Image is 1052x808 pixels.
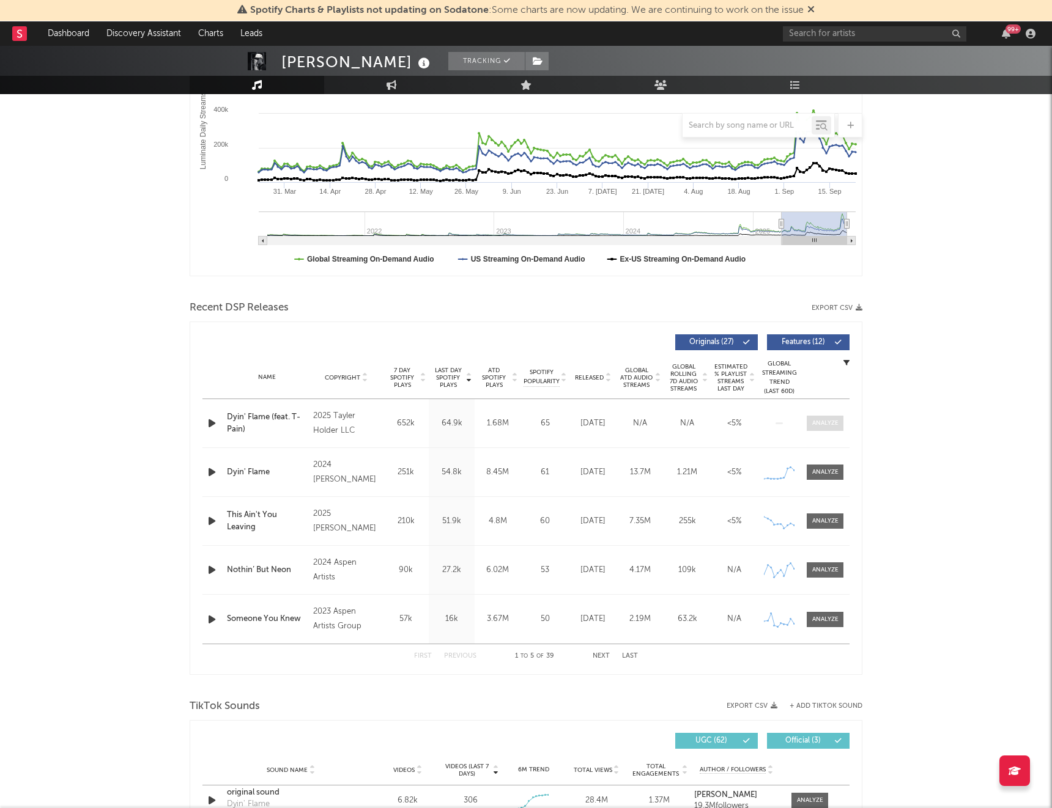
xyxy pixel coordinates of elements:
div: 1.21M [667,466,708,479]
div: 3.67M [478,613,517,625]
span: Last Day Spotify Plays [432,367,464,389]
div: 210k [386,515,426,527]
div: 652k [386,417,426,430]
text: 14. Apr [319,188,341,195]
div: 61 [524,466,566,479]
div: [DATE] [572,515,613,527]
a: [PERSON_NAME] [694,791,779,799]
div: 6.02M [478,564,517,576]
button: Features(12) [767,334,850,350]
text: 0 [224,175,228,182]
span: Recent DSP Releases [190,301,289,315]
div: 63.2k [667,613,708,625]
div: 1.37M [631,795,688,807]
div: 16k [432,613,472,625]
div: 7.35M [620,515,661,527]
text: 26. May [454,188,479,195]
text: 15. Sep [818,188,842,195]
span: Total Engagements [631,763,681,777]
span: Total Views [574,766,612,774]
button: UGC(62) [675,733,758,749]
span: Spotify Charts & Playlists not updating on Sodatone [250,6,489,15]
text: 18. Aug [727,188,750,195]
div: 99 + [1006,24,1021,34]
text: 9. Jun [503,188,521,195]
a: Dyin' Flame [227,466,307,479]
a: Leads [232,21,271,46]
div: <5% [714,466,755,479]
div: 4.8M [478,515,517,527]
span: UGC ( 62 ) [683,737,739,744]
span: Features ( 12 ) [775,339,831,346]
span: Videos [393,766,415,774]
button: + Add TikTok Sound [790,703,862,710]
div: 13.7M [620,466,661,479]
div: [DATE] [572,466,613,479]
text: 200k [213,141,228,148]
text: US Streaming On-Demand Audio [471,255,585,263]
div: 255k [667,515,708,527]
span: : Some charts are now updating. We are continuing to work on the issue [250,6,804,15]
text: 21. [DATE] [632,188,664,195]
div: 109k [667,564,708,576]
a: Someone You Knew [227,613,307,625]
div: 2.19M [620,613,661,625]
div: 60 [524,515,566,527]
div: 1 5 39 [501,649,568,664]
button: Export CSV [812,304,862,312]
button: Export CSV [727,702,777,710]
div: N/A [620,417,661,430]
span: Videos (last 7 days) [442,763,492,777]
strong: [PERSON_NAME] [694,791,757,799]
div: Name [227,373,307,382]
span: Dismiss [807,6,815,15]
div: [DATE] [572,417,613,430]
span: Global ATD Audio Streams [620,367,653,389]
a: Charts [190,21,232,46]
text: 7. [DATE] [588,188,617,195]
text: 1. Sep [774,188,794,195]
a: This Ain't You Leaving [227,509,307,533]
div: 6M Trend [505,765,562,774]
div: 8.45M [478,466,517,479]
div: 2025 [PERSON_NAME] [313,507,380,536]
div: 306 [464,795,478,807]
span: Released [575,374,604,381]
a: Nothin’ But Neon [227,564,307,576]
span: Official ( 3 ) [775,737,831,744]
div: 53 [524,564,566,576]
a: Dyin' Flame (feat. T-Pain) [227,411,307,435]
div: 2025 Tayler Holder LLC [313,409,380,438]
text: Luminate Daily Streams [199,92,207,169]
div: <5% [714,417,755,430]
text: 400k [213,106,228,113]
div: Global Streaming Trend (Last 60D) [761,359,798,396]
button: 99+ [1002,29,1010,39]
span: Spotify Popularity [524,368,560,386]
div: 251k [386,466,426,479]
button: Last [622,653,638,659]
text: 4. Aug [684,188,703,195]
span: 7 Day Spotify Plays [386,367,418,389]
div: 51.9k [432,515,472,527]
div: N/A [714,564,755,576]
button: Official(3) [767,733,850,749]
text: 23. Jun [546,188,568,195]
div: 2024 Aspen Artists [313,556,380,585]
a: Dashboard [39,21,98,46]
a: original sound [227,787,355,799]
div: 90k [386,564,426,576]
div: N/A [667,417,708,430]
div: 57k [386,613,426,625]
text: 28. Apr [365,188,387,195]
a: Discovery Assistant [98,21,190,46]
div: 6.82k [379,795,436,807]
text: 31. Mar [273,188,297,195]
div: 27.2k [432,564,472,576]
span: Author / Followers [700,766,766,774]
text: Ex-US Streaming On-Demand Audio [620,255,746,263]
